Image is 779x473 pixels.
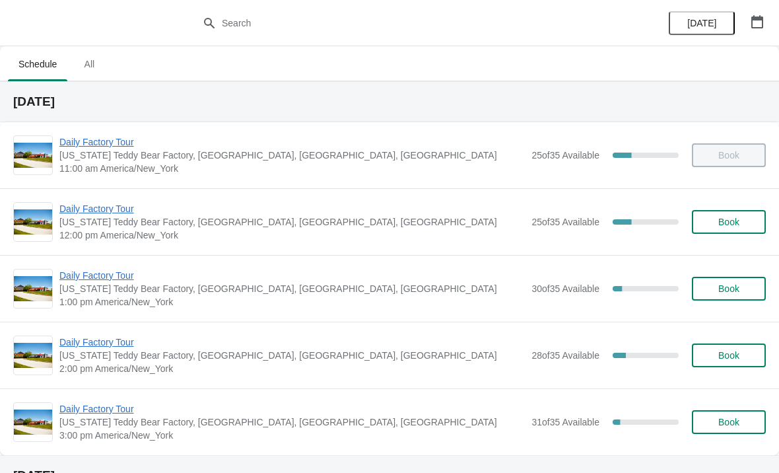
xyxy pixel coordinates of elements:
span: 25 of 35 Available [531,150,599,161]
span: [DATE] [687,18,716,28]
span: Book [718,283,739,294]
span: Daily Factory Tour [59,202,525,215]
button: Book [692,344,766,367]
button: Book [692,210,766,234]
span: 31 of 35 Available [531,417,599,427]
span: [US_STATE] Teddy Bear Factory, [GEOGRAPHIC_DATA], [GEOGRAPHIC_DATA], [GEOGRAPHIC_DATA] [59,416,525,429]
button: Book [692,410,766,434]
span: 11:00 am America/New_York [59,162,525,175]
span: [US_STATE] Teddy Bear Factory, [GEOGRAPHIC_DATA], [GEOGRAPHIC_DATA], [GEOGRAPHIC_DATA] [59,282,525,295]
span: Daily Factory Tour [59,269,525,282]
h2: [DATE] [13,95,766,108]
span: 1:00 pm America/New_York [59,295,525,309]
span: [US_STATE] Teddy Bear Factory, [GEOGRAPHIC_DATA], [GEOGRAPHIC_DATA], [GEOGRAPHIC_DATA] [59,349,525,362]
span: [US_STATE] Teddy Bear Factory, [GEOGRAPHIC_DATA], [GEOGRAPHIC_DATA], [GEOGRAPHIC_DATA] [59,149,525,162]
span: 12:00 pm America/New_York [59,229,525,242]
img: Daily Factory Tour | Vermont Teddy Bear Factory, Shelburne Road, Shelburne, VT, USA | 2:00 pm Ame... [14,343,52,369]
span: Book [718,417,739,427]
span: 30 of 35 Available [531,283,599,294]
span: 2:00 pm America/New_York [59,362,525,375]
input: Search [221,11,584,35]
span: 25 of 35 Available [531,217,599,227]
img: Daily Factory Tour | Vermont Teddy Bear Factory, Shelburne Road, Shelburne, VT, USA | 1:00 pm Ame... [14,276,52,302]
span: Book [718,217,739,227]
button: [DATE] [669,11,735,35]
span: [US_STATE] Teddy Bear Factory, [GEOGRAPHIC_DATA], [GEOGRAPHIC_DATA], [GEOGRAPHIC_DATA] [59,215,525,229]
span: All [73,52,106,76]
span: Daily Factory Tour [59,135,525,149]
span: Schedule [8,52,67,76]
span: Daily Factory Tour [59,402,525,416]
span: 28 of 35 Available [531,350,599,361]
img: Daily Factory Tour | Vermont Teddy Bear Factory, Shelburne Road, Shelburne, VT, USA | 11:00 am Am... [14,143,52,168]
span: Book [718,350,739,361]
img: Daily Factory Tour | Vermont Teddy Bear Factory, Shelburne Road, Shelburne, VT, USA | 3:00 pm Ame... [14,410,52,435]
button: Book [692,277,766,301]
span: 3:00 pm America/New_York [59,429,525,442]
span: Daily Factory Tour [59,336,525,349]
img: Daily Factory Tour | Vermont Teddy Bear Factory, Shelburne Road, Shelburne, VT, USA | 12:00 pm Am... [14,209,52,235]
